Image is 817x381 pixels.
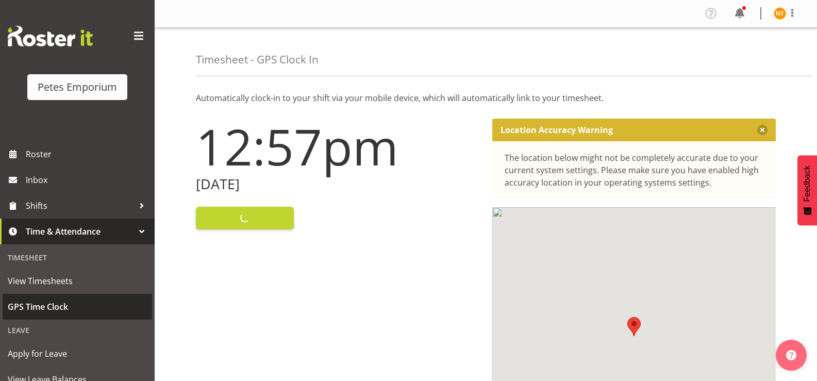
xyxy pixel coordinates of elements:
[8,299,147,314] span: GPS Time Clock
[8,346,147,361] span: Apply for Leave
[757,125,768,135] button: Close message
[8,273,147,289] span: View Timesheets
[3,294,152,320] a: GPS Time Clock
[3,247,152,268] div: Timesheet
[774,7,786,20] img: nicole-thomson8388.jpg
[786,350,796,360] img: help-xxl-2.png
[196,176,480,192] h2: [DATE]
[501,125,613,135] p: Location Accuracy Warning
[8,26,93,46] img: Rosterit website logo
[3,320,152,341] div: Leave
[3,341,152,367] a: Apply for Leave
[26,224,134,239] span: Time & Attendance
[505,152,764,189] div: The location below might not be completely accurate due to your current system settings. Please m...
[26,146,149,162] span: Roster
[3,268,152,294] a: View Timesheets
[803,165,812,202] span: Feedback
[196,119,480,174] h1: 12:57pm
[797,155,817,225] button: Feedback - Show survey
[26,198,134,213] span: Shifts
[38,79,117,95] div: Petes Emporium
[26,172,149,188] span: Inbox
[196,92,776,104] p: Automatically clock-in to your shift via your mobile device, which will automatically link to you...
[196,54,319,65] h4: Timesheet - GPS Clock In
